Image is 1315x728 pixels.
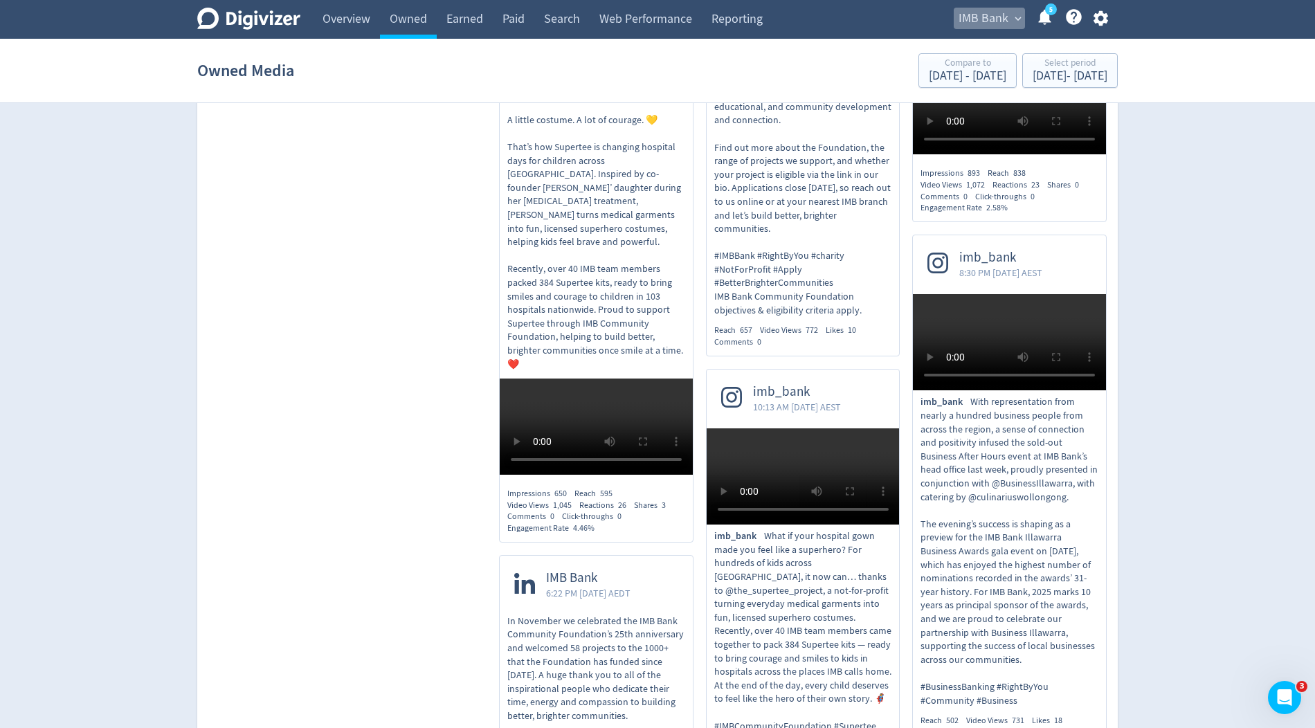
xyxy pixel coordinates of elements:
span: 8:30 PM [DATE] AEST [959,266,1042,280]
button: Select period[DATE]- [DATE] [1022,53,1118,88]
span: imb_bank [753,384,841,400]
div: Shares [1047,179,1087,191]
div: Video Views [920,179,992,191]
div: Impressions [507,488,574,500]
span: 502 [946,715,959,726]
a: 5 [1045,3,1057,15]
div: Reactions [579,500,634,511]
span: 650 [554,488,567,499]
span: 1,045 [553,500,572,511]
span: 3 [662,500,666,511]
div: Likes [826,325,864,336]
div: Comments [507,511,562,522]
span: 0 [550,511,554,522]
div: Click-throughs [562,511,629,522]
span: 10 [848,325,856,336]
span: imb_bank [714,529,764,543]
span: 893 [968,167,980,179]
span: 1,072 [966,179,985,190]
h1: Owned Media [197,48,294,93]
span: 23 [1031,179,1040,190]
p: With representation from nearly a hundred business people from across the region, a sense of conn... [920,395,1098,707]
span: 0 [617,511,622,522]
div: [DATE] - [DATE] [1033,70,1107,82]
span: 2.58% [986,202,1008,213]
button: Compare to[DATE] - [DATE] [918,53,1017,88]
div: Comments [920,191,975,203]
p: Calling all not-for-profits and charity groups! The #IMBBankCommunityFoundation is now inviting a... [714,6,892,318]
div: Engagement Rate [507,522,602,534]
span: 0 [963,191,968,202]
span: 26 [618,500,626,511]
div: Reach [574,488,620,500]
span: 0 [757,336,761,347]
div: Likes [1032,715,1070,727]
a: IMB Bank4:04 PM [DATE] AESTA little costume. A lot of courage. 💛 That’s how Supertee is changing ... [500,55,693,479]
div: Shares [634,500,673,511]
div: Reach [988,167,1033,179]
span: 3 [1296,681,1307,692]
span: 731 [1012,715,1024,726]
span: IMB Bank [959,8,1008,30]
span: expand_more [1012,12,1024,25]
span: imb_bank [959,250,1042,266]
div: Reach [714,325,760,336]
span: imb_bank [920,395,970,409]
span: IMB Bank [546,570,631,586]
span: 0 [1075,179,1079,190]
div: Comments [714,336,769,348]
div: Video Views [966,715,1032,727]
div: Select period [1033,58,1107,70]
div: Impressions [920,167,988,179]
span: 595 [600,488,613,499]
span: 10:13 AM [DATE] AEST [753,400,841,414]
p: A little costume. A lot of courage. 💛 That’s how Supertee is changing hospital days for children ... [507,113,685,371]
span: 6:22 PM [DATE] AEDT [546,586,631,600]
button: IMB Bank [954,8,1025,30]
span: 4.46% [573,522,595,534]
div: Video Views [507,500,579,511]
div: Click-throughs [975,191,1042,203]
div: Engagement Rate [920,202,1015,214]
span: 18 [1054,715,1062,726]
div: Reach [920,715,966,727]
div: Video Views [760,325,826,336]
div: [DATE] - [DATE] [929,70,1006,82]
span: 0 [1031,191,1035,202]
span: 838 [1013,167,1026,179]
iframe: Intercom live chat [1268,681,1301,714]
div: Reactions [992,179,1047,191]
div: Compare to [929,58,1006,70]
span: 772 [806,325,818,336]
text: 5 [1049,5,1053,15]
span: 657 [740,325,752,336]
